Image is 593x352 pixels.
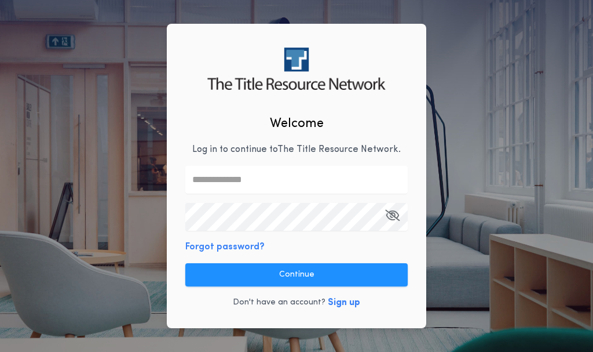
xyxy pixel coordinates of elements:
h2: Welcome [270,114,324,133]
p: Don't have an account? [233,297,325,309]
button: Continue [185,263,408,286]
button: Sign up [328,296,360,310]
img: logo [207,48,385,90]
button: Forgot password? [185,240,265,254]
p: Log in to continue to The Title Resource Network . [192,143,401,157]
